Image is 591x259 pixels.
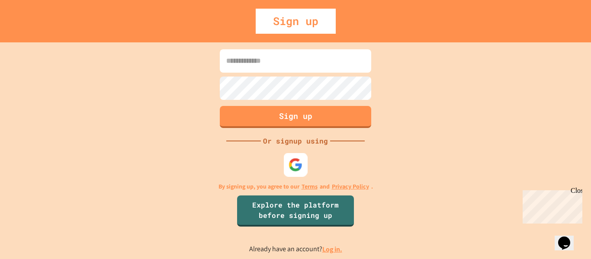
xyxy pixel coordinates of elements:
div: Or signup using [261,136,330,146]
div: Sign up [256,9,336,34]
a: Explore the platform before signing up [237,195,354,227]
button: Sign up [220,106,371,128]
iframe: chat widget [519,187,582,224]
p: Already have an account? [249,244,342,255]
iframe: chat widget [555,224,582,250]
p: By signing up, you agree to our and . [218,182,373,191]
img: google-icon.svg [289,157,303,172]
a: Terms [302,182,318,191]
a: Privacy Policy [332,182,369,191]
div: Chat with us now!Close [3,3,60,55]
a: Log in. [322,245,342,254]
